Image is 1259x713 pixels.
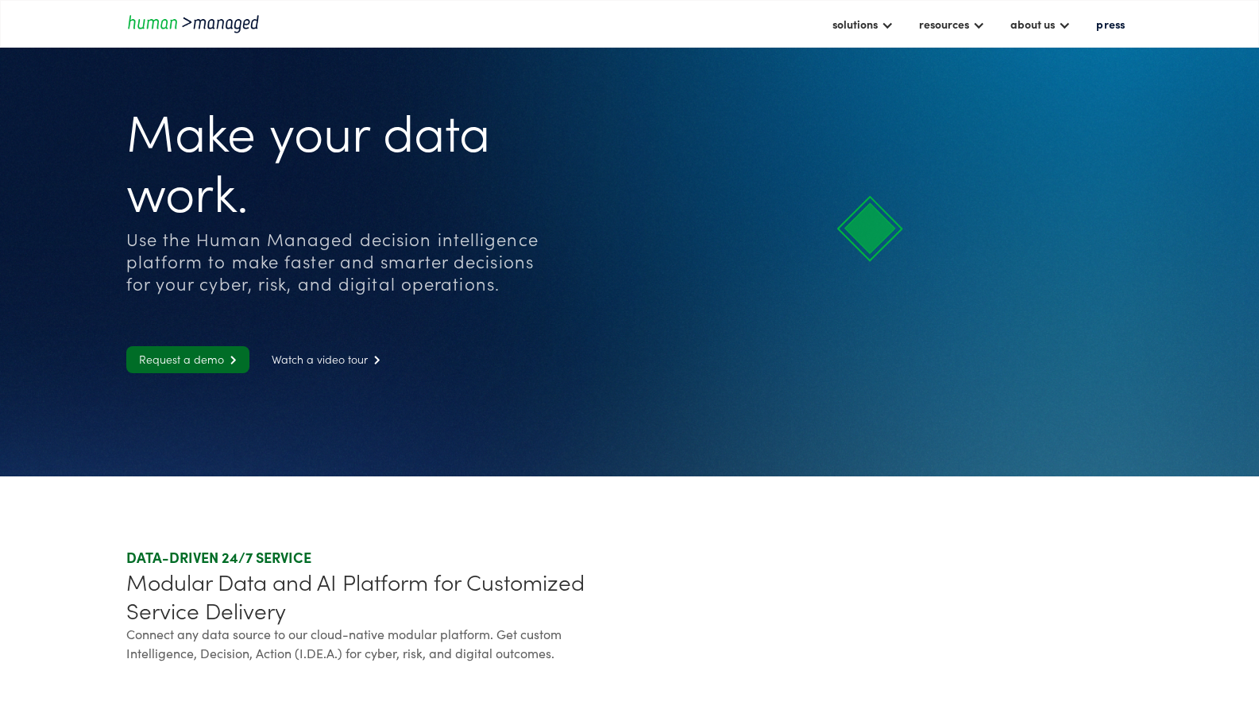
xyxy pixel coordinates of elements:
div: about us [1002,10,1079,37]
div: about us [1010,14,1055,33]
div: resources [911,10,993,37]
div: Modular Data and AI Platform for Customized Service Delivery [126,567,624,624]
div: Use the Human Managed decision intelligence platform to make faster and smarter decisions for you... [126,228,561,295]
span:  [368,355,380,365]
span:  [224,355,237,365]
div: Connect any data source to our cloud-native modular platform. Get custom Intelligence, Decision, ... [126,624,624,662]
div: resources [919,14,969,33]
a: home [126,13,269,34]
div: solutions [825,10,902,37]
a: Request a demo [126,346,249,373]
div: DATA-DRIVEN 24/7 SERVICE [126,548,624,567]
div: solutions [832,14,878,33]
h1: Make your data work. [126,99,561,220]
a: press [1088,10,1133,37]
a: Watch a video tour [259,346,393,373]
